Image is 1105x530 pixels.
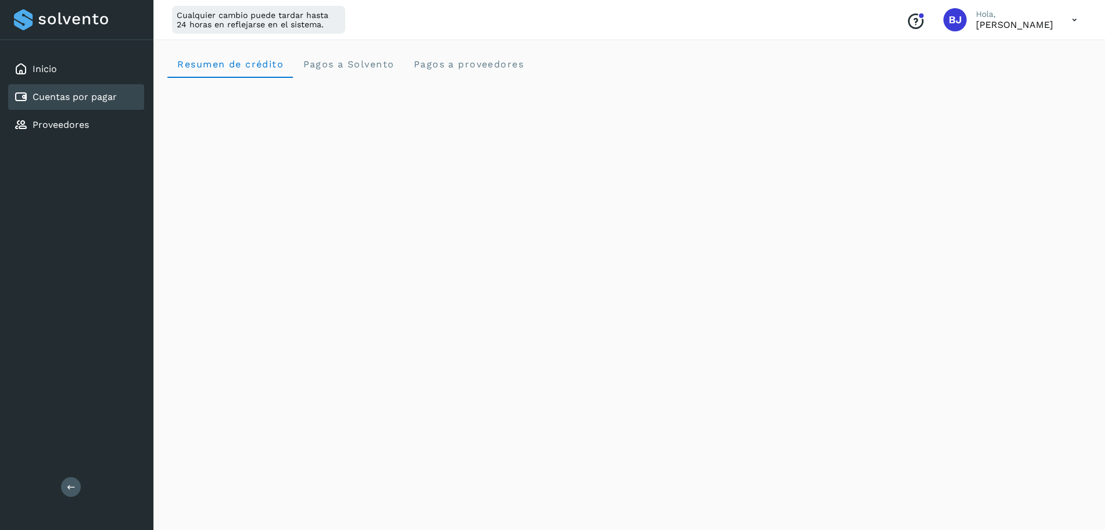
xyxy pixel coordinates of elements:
[976,19,1053,30] p: Brayant Javier Rocha Martinez
[172,6,345,34] div: Cualquier cambio puede tardar hasta 24 horas en reflejarse en el sistema.
[33,119,89,130] a: Proveedores
[302,59,394,70] span: Pagos a Solvento
[8,56,144,82] div: Inicio
[8,112,144,138] div: Proveedores
[33,91,117,102] a: Cuentas por pagar
[33,63,57,74] a: Inicio
[413,59,524,70] span: Pagos a proveedores
[177,59,284,70] span: Resumen de crédito
[976,9,1053,19] p: Hola,
[8,84,144,110] div: Cuentas por pagar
